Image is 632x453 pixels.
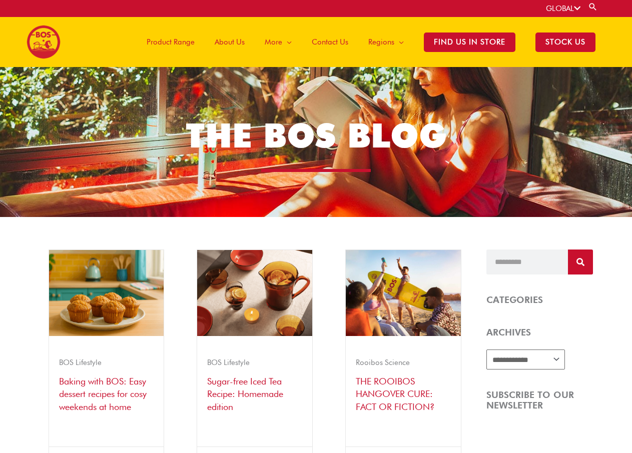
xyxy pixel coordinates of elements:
h5: ARCHIVES [486,325,593,340]
a: Sugar-free Iced Tea Recipe: Homemade edition [207,376,283,411]
a: BOS Lifestyle [207,358,250,367]
h4: SUBSCRIBE TO OUR NEWSLETTER [486,389,593,411]
a: Regions [358,17,414,67]
span: Product Range [147,27,195,57]
a: Baking with BOS: Easy dessert recipes for cosy weekends at home [59,376,147,411]
button: Search [568,249,593,274]
h4: CATEGORIES [486,294,593,305]
a: Rooibos Science [356,358,410,367]
a: Product Range [137,17,205,67]
span: About Us [215,27,245,57]
img: BOS logo finals-200px [27,25,61,59]
span: Find Us in Store [424,32,515,52]
span: More [265,27,282,57]
a: Search button [588,2,598,11]
a: Find Us in Store [414,17,525,67]
span: STOCK US [535,32,595,52]
a: Contact Us [302,17,358,67]
nav: Site Navigation [129,17,605,67]
a: THE ROOIBOS HANGOVER CURE: FACT OR FICTION? [356,376,434,411]
span: Regions [368,27,394,57]
a: About Us [205,17,255,67]
a: STOCK US [525,17,605,67]
a: BOS Lifestyle [59,358,102,367]
a: More [255,17,302,67]
h1: THE BOS BLOG [42,112,590,159]
span: Contact Us [312,27,348,57]
a: GLOBAL [546,4,580,13]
